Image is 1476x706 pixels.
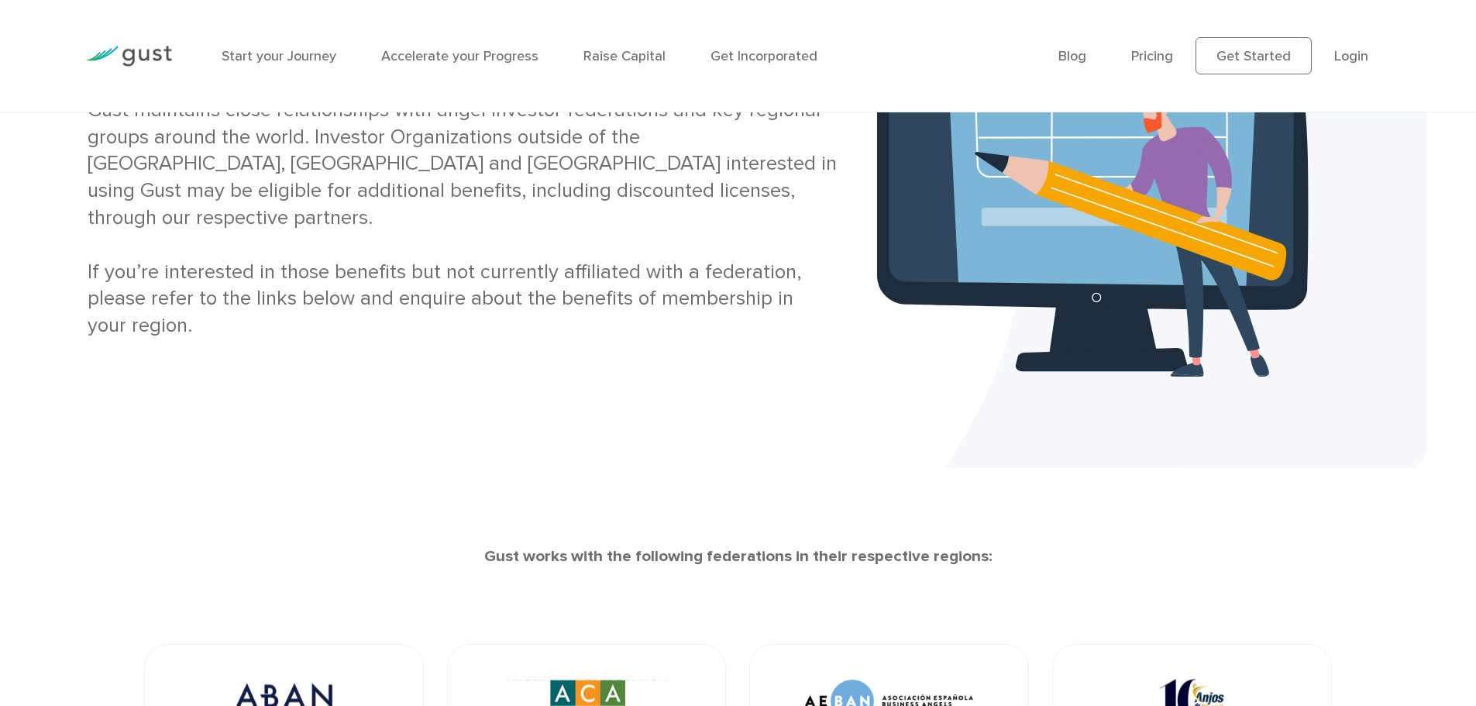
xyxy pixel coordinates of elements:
[1058,48,1086,64] a: Blog
[1131,48,1173,64] a: Pricing
[1334,48,1368,64] a: Login
[1196,37,1312,74] a: Get Started
[88,97,837,339] div: Gust maintains close relationships with angel investor federations and key regional groups around...
[222,48,336,64] a: Start your Journey
[381,48,538,64] a: Accelerate your Progress
[85,46,172,67] img: Gust Logo
[484,546,993,566] strong: Gust works with the following federations in their respective regions:
[583,48,666,64] a: Raise Capital
[710,48,817,64] a: Get Incorporated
